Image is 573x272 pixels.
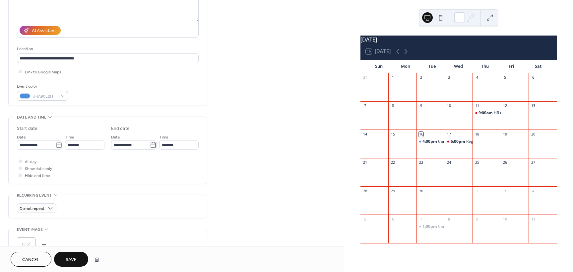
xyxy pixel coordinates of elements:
div: 16 [418,132,423,136]
div: 1 [390,75,395,80]
div: Regular Board Meeting [445,139,473,144]
span: Date [111,134,120,141]
div: 20 [531,132,536,136]
span: All day [25,158,36,165]
div: 17 [447,132,452,136]
div: 8 [390,103,395,108]
div: 10 [503,217,508,222]
div: 2 [418,75,423,80]
div: 4 [475,75,479,80]
span: Event image [17,226,43,233]
div: 9 [418,103,423,108]
span: 9:00am [478,110,494,116]
div: Car Seat Check-Up Event [416,139,445,144]
div: 3 [503,188,508,193]
div: 29 [390,188,395,193]
div: 2 [475,188,479,193]
span: 4:00pm [422,139,438,144]
div: Car Seat Check-Up Event [438,139,484,144]
div: 23 [418,160,423,165]
div: Start date [17,125,37,132]
div: 11 [531,217,536,222]
span: Do not repeat [20,205,44,213]
span: #4A90E2FF [33,93,57,100]
div: 21 [362,160,367,165]
span: Hide end time [25,172,50,179]
div: Sat [525,60,551,73]
div: Regular Board Meeting [466,139,509,144]
div: Location [17,45,197,52]
div: 7 [418,217,423,222]
div: AI Assistant [32,28,56,35]
div: ; [17,237,35,256]
div: 27 [531,160,536,165]
div: 5 [503,75,508,80]
div: HR Committee Meeting [473,110,501,116]
div: HR Committee Meeting [494,110,537,116]
span: Save [66,256,77,263]
div: 18 [475,132,479,136]
div: Fri [498,60,525,73]
div: 24 [447,160,452,165]
div: 11 [475,103,479,108]
div: 12 [503,103,508,108]
div: Car Seat Check-Up Event [416,224,445,229]
div: Thu [472,60,498,73]
div: End date [111,125,130,132]
span: 1:00pm [422,224,438,229]
div: 7 [362,103,367,108]
div: Mon [392,60,419,73]
div: 10 [447,103,452,108]
span: Link to Google Maps [25,69,61,76]
div: 26 [503,160,508,165]
button: AI Assistant [20,26,61,35]
span: Time [159,134,168,141]
div: 8 [447,217,452,222]
div: 30 [418,188,423,193]
button: Save [54,252,88,267]
span: Cancel [22,256,40,263]
span: Show date only [25,165,52,172]
span: Time [65,134,74,141]
div: 19 [503,132,508,136]
div: Car Seat Check-Up Event [438,224,484,229]
div: Tue [419,60,445,73]
div: 14 [362,132,367,136]
div: 28 [362,188,367,193]
div: 5 [362,217,367,222]
div: 3 [447,75,452,80]
div: 1 [447,188,452,193]
div: 31 [362,75,367,80]
span: Recurring event [17,192,52,199]
div: 22 [390,160,395,165]
div: 13 [531,103,536,108]
div: Sun [366,60,392,73]
button: Cancel [11,252,51,267]
div: Wed [445,60,472,73]
div: 25 [475,160,479,165]
div: [DATE] [360,36,557,44]
div: Event color [17,83,67,90]
div: 6 [390,217,395,222]
div: 15 [390,132,395,136]
div: 9 [475,217,479,222]
span: Date and time [17,114,46,121]
div: 4 [531,188,536,193]
span: 6:00pm [451,139,466,144]
span: Date [17,134,26,141]
div: 6 [531,75,536,80]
